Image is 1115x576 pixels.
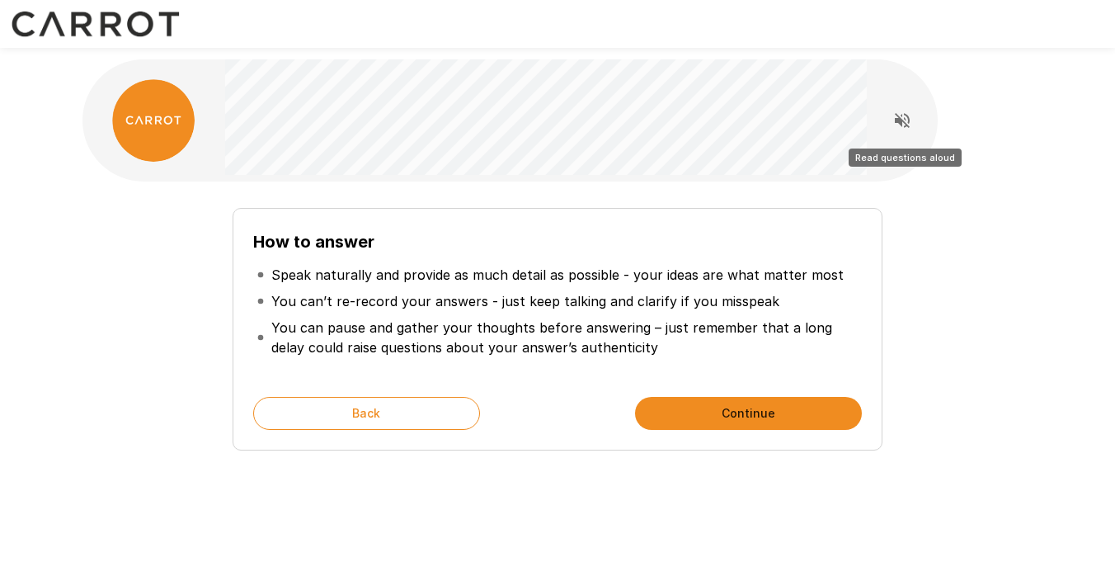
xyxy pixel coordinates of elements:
button: Read questions aloud [886,104,919,137]
div: Read questions aloud [849,149,962,167]
b: How to answer [253,232,374,252]
img: carrot_logo.png [112,79,195,162]
p: You can’t re-record your answers - just keep talking and clarify if you misspeak [271,291,779,311]
p: Speak naturally and provide as much detail as possible - your ideas are what matter most [271,265,844,285]
button: Back [253,397,480,430]
p: You can pause and gather your thoughts before answering – just remember that a long delay could r... [271,318,859,357]
button: Continue [635,397,862,430]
